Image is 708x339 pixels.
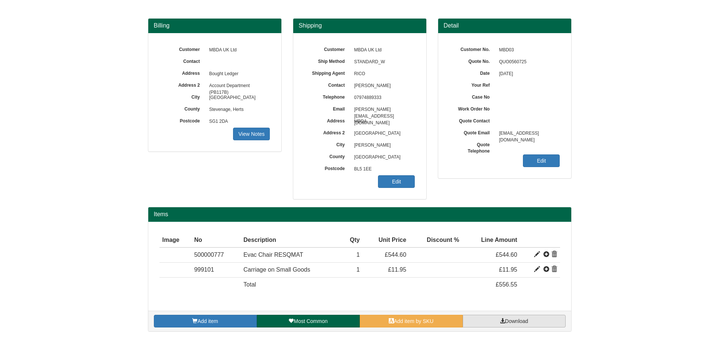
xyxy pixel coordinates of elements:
span: Carriage on Small Goods [243,266,310,273]
label: Date [449,68,495,77]
span: Evac Chair RESQMAT [243,252,303,258]
span: 1 [356,266,360,273]
h3: Billing [154,22,276,29]
span: MBDA UK Ltd [350,44,415,56]
span: [DATE] [495,68,560,80]
label: City [304,140,350,148]
th: Discount % [409,233,462,248]
label: Ship Method [304,56,350,65]
th: No [191,233,240,248]
label: Telephone [304,92,350,100]
th: Image [159,233,191,248]
label: County [159,104,206,112]
span: RICO [350,68,415,80]
label: Case No [449,92,495,100]
span: 1 [356,252,360,258]
label: Customer No. [449,44,495,53]
span: £11.95 [499,266,517,273]
span: QUO0560725 [495,56,560,68]
label: Postcode [159,116,206,124]
td: Total [240,278,341,292]
label: Postcode [304,163,350,172]
span: £544.60 [385,252,406,258]
a: View Notes [233,128,270,140]
span: [GEOGRAPHIC_DATA] [206,92,270,104]
label: Address 2 [304,128,350,136]
span: Add item [197,318,218,324]
a: Edit [523,154,560,167]
th: Description [240,233,341,248]
label: Quote Telephone [449,140,495,154]
span: Stevenage, Herts [206,104,270,116]
span: Download [505,318,528,324]
a: Download [463,315,566,327]
span: [EMAIL_ADDRESS][DOMAIN_NAME] [495,128,560,140]
label: Contact [304,80,350,89]
label: City [159,92,206,100]
h2: Items [154,211,566,218]
label: Quote Contact [449,116,495,124]
span: BL5 1EE [350,163,415,175]
span: MBDA UK Ltd [206,44,270,56]
span: [GEOGRAPHIC_DATA] [350,128,415,140]
span: SG1 2DA [206,116,270,128]
th: Line Amount [462,233,520,248]
th: Qty [341,233,363,248]
h3: Detail [444,22,566,29]
span: [GEOGRAPHIC_DATA] [350,151,415,163]
label: Shipping Agent [304,68,350,77]
span: [PERSON_NAME] [350,140,415,151]
span: Most Common [294,318,327,324]
span: Bought Ledger [206,68,270,80]
label: Email [304,104,350,112]
label: Address [159,68,206,77]
th: Unit Price [363,233,409,248]
h3: Shipping [299,22,421,29]
span: [PERSON_NAME][EMAIL_ADDRESS][DOMAIN_NAME] [350,104,415,116]
label: Customer [304,44,350,53]
label: Quote No. [449,56,495,65]
label: Quote Email [449,128,495,136]
span: £11.95 [388,266,406,273]
span: [PERSON_NAME] [350,80,415,92]
label: Address [304,116,350,124]
span: Add item by SKU [394,318,434,324]
label: Customer [159,44,206,53]
td: 500000777 [191,247,240,262]
span: MBD03 [495,44,560,56]
span: £544.60 [496,252,517,258]
td: 999101 [191,263,240,278]
label: Your Ref [449,80,495,89]
span: MBDA [350,116,415,128]
label: Contact [159,56,206,65]
span: Account Department (PB117B) [206,80,270,92]
label: Address 2 [159,80,206,89]
span: STANDARD_W [350,56,415,68]
label: Work Order No [449,104,495,112]
span: £556.55 [496,281,517,288]
a: Edit [378,175,415,188]
span: 07974889333 [350,92,415,104]
label: County [304,151,350,160]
